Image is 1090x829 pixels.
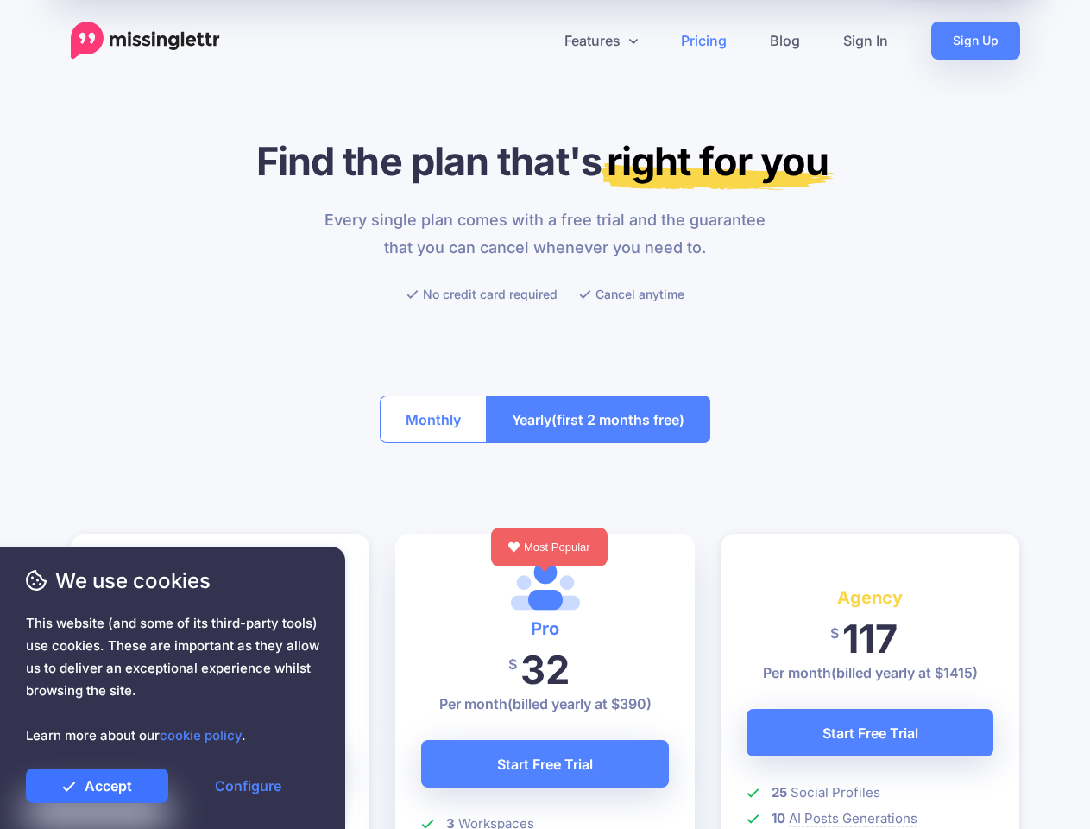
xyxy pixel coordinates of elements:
span: $ [508,645,517,684]
span: (billed yearly at $1415) [831,664,978,681]
a: Configure [177,769,319,803]
a: Home [71,22,220,60]
button: Yearly(first 2 months free) [486,396,710,443]
span: This website (and some of its third-party tools) use cookies. These are important as they allow u... [26,612,319,747]
a: Sign In [822,22,910,60]
span: 117 [842,615,898,662]
span: $ [830,614,839,653]
p: Per month [421,693,669,714]
a: Pricing [659,22,748,60]
span: (first 2 months free) [551,406,684,433]
a: Start Free Trial [747,709,994,756]
div: Most Popular [491,528,608,566]
span: We use cookies [26,566,319,596]
a: cookie policy [160,727,242,744]
a: Start Free Trial [421,740,669,788]
span: 32 [520,646,570,693]
h1: Find the plan that's [71,137,1020,185]
a: Sign Up [931,22,1020,60]
a: Blog [748,22,822,60]
h4: Pro [421,615,669,642]
li: Cancel anytime [579,283,684,305]
span: Social Profiles [791,784,880,801]
p: Every single plan comes with a free trial and the guarantee that you can cancel whenever you need... [314,206,776,262]
mark: right for you [602,137,834,190]
a: Accept [26,769,168,803]
a: Features [543,22,659,60]
h4: Agency [747,584,994,611]
p: Per month [747,662,994,683]
li: No credit card required [406,283,558,305]
button: Monthly [380,396,487,443]
span: (billed yearly at $390) [507,695,652,712]
b: 25 [772,784,787,801]
span: AI Posts Generations [789,810,917,827]
b: 10 [772,810,785,826]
